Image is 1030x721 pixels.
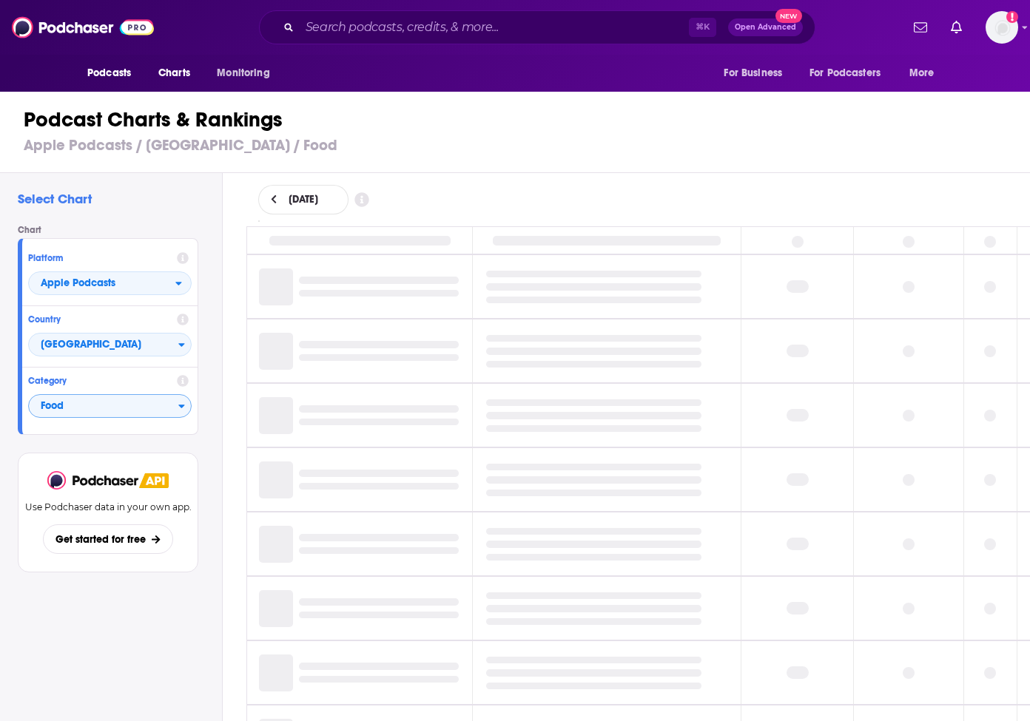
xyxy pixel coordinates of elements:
span: ⌘ K [689,18,716,37]
span: Apple Podcasts [41,278,115,288]
p: Use Podchaser data in your own app. [25,501,192,512]
h2: Select Chart [18,191,210,207]
a: Charts [149,59,199,87]
span: For Podcasters [809,63,881,84]
h4: Country [28,314,171,325]
span: Charts [158,63,190,84]
input: Search podcasts, credits, & more... [300,16,689,39]
span: Monitoring [217,63,269,84]
svg: Add a profile image [1006,11,1018,23]
span: Podcasts [87,63,131,84]
img: Podchaser - Follow, Share and Rate Podcasts [47,471,139,490]
span: Get started for free [55,533,146,546]
button: Get started for free [43,524,172,554]
h3: Apple Podcasts / [GEOGRAPHIC_DATA] / Food [24,136,1019,155]
h4: Category [28,376,171,386]
button: Open AdvancedNew [728,18,803,36]
button: Show profile menu [986,11,1018,44]
span: Open Advanced [735,24,796,31]
span: Logged in as sarahhallprinc [986,11,1018,44]
img: User Profile [986,11,1018,44]
button: open menu [899,59,953,87]
span: For Business [724,63,782,84]
button: open menu [77,59,150,87]
button: open menu [28,271,192,295]
a: Show notifications dropdown [945,15,968,40]
div: Search podcasts, credits, & more... [259,10,815,44]
h4: Chart [18,225,210,235]
img: Podchaser API banner [139,473,169,488]
span: Food [29,394,178,419]
a: Show notifications dropdown [908,15,933,40]
h2: Platforms [28,271,192,295]
span: More [909,63,935,84]
button: open menu [206,59,289,87]
span: [GEOGRAPHIC_DATA] [29,333,178,358]
span: New [775,9,802,23]
img: Podchaser - Follow, Share and Rate Podcasts [12,13,154,41]
h1: Podcast Charts & Rankings [24,106,1019,133]
span: [DATE] [289,194,318,205]
button: Categories [28,394,192,418]
button: open menu [800,59,902,87]
h4: Platform [28,253,171,263]
button: Countries [28,333,192,356]
button: open menu [713,59,801,87]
